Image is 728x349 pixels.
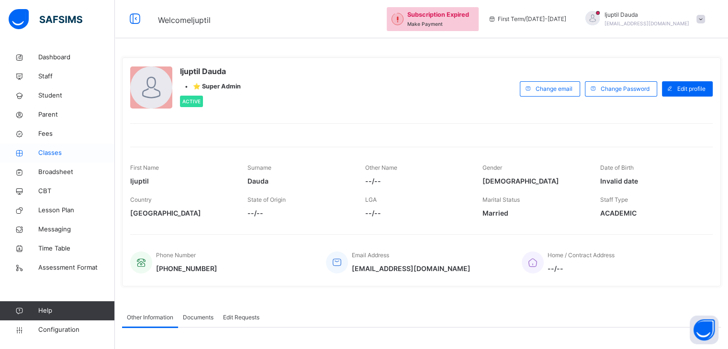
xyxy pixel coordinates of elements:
[482,196,520,203] span: Marital Status
[182,98,201,104] span: Active
[38,325,114,335] span: Configuration
[130,208,233,218] span: [GEOGRAPHIC_DATA]
[183,313,213,322] span: Documents
[38,244,115,253] span: Time Table
[600,208,703,218] span: ACADEMIC
[38,110,115,120] span: Parent
[247,208,350,218] span: --/--
[536,85,572,93] span: Change email
[127,313,173,322] span: Other Information
[482,208,585,218] span: Married
[38,186,115,196] span: CBT
[605,11,689,19] span: Ijuptil Dauda
[247,196,286,203] span: State of Origin
[352,251,389,259] span: Email Address
[576,11,710,28] div: Ijuptil Dauda
[548,251,615,259] span: Home / Contract Address
[365,208,468,218] span: --/--
[365,164,397,171] span: Other Name
[548,263,615,273] span: --/--
[601,85,650,93] span: Change Password
[156,263,217,273] span: [PHONE_NUMBER]
[223,313,259,322] span: Edit Requests
[38,206,115,215] span: Lesson Plan
[193,82,241,91] span: ⭐ Super Admin
[180,82,241,91] div: •
[38,306,114,316] span: Help
[38,263,115,273] span: Assessment Format
[365,196,377,203] span: LGA
[156,251,196,259] span: Phone Number
[352,263,470,273] span: [EMAIL_ADDRESS][DOMAIN_NAME]
[38,167,115,177] span: Broadsheet
[482,164,502,171] span: Gender
[677,85,706,93] span: Edit profile
[600,164,634,171] span: Date of Birth
[482,176,585,186] span: [DEMOGRAPHIC_DATA]
[407,21,443,27] span: Make Payment
[488,15,566,23] span: session/term information
[38,148,115,158] span: Classes
[365,176,468,186] span: --/--
[600,176,703,186] span: Invalid date
[130,196,152,203] span: Country
[605,21,689,26] span: [EMAIL_ADDRESS][DOMAIN_NAME]
[392,13,403,25] img: outstanding-1.146d663e52f09953f639664a84e30106.svg
[247,176,350,186] span: Dauda
[158,15,211,25] span: Welcome Ijuptil
[9,9,82,29] img: safsims
[38,91,115,100] span: Student
[38,53,115,62] span: Dashboard
[180,65,241,77] span: Ijuptil Dauda
[38,72,115,81] span: Staff
[38,225,115,234] span: Messaging
[600,196,628,203] span: Staff Type
[247,164,271,171] span: Surname
[130,176,233,186] span: Ijuptil
[38,129,115,139] span: Fees
[690,316,718,344] button: Open asap
[407,10,469,19] span: Subscription Expired
[130,164,159,171] span: First Name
